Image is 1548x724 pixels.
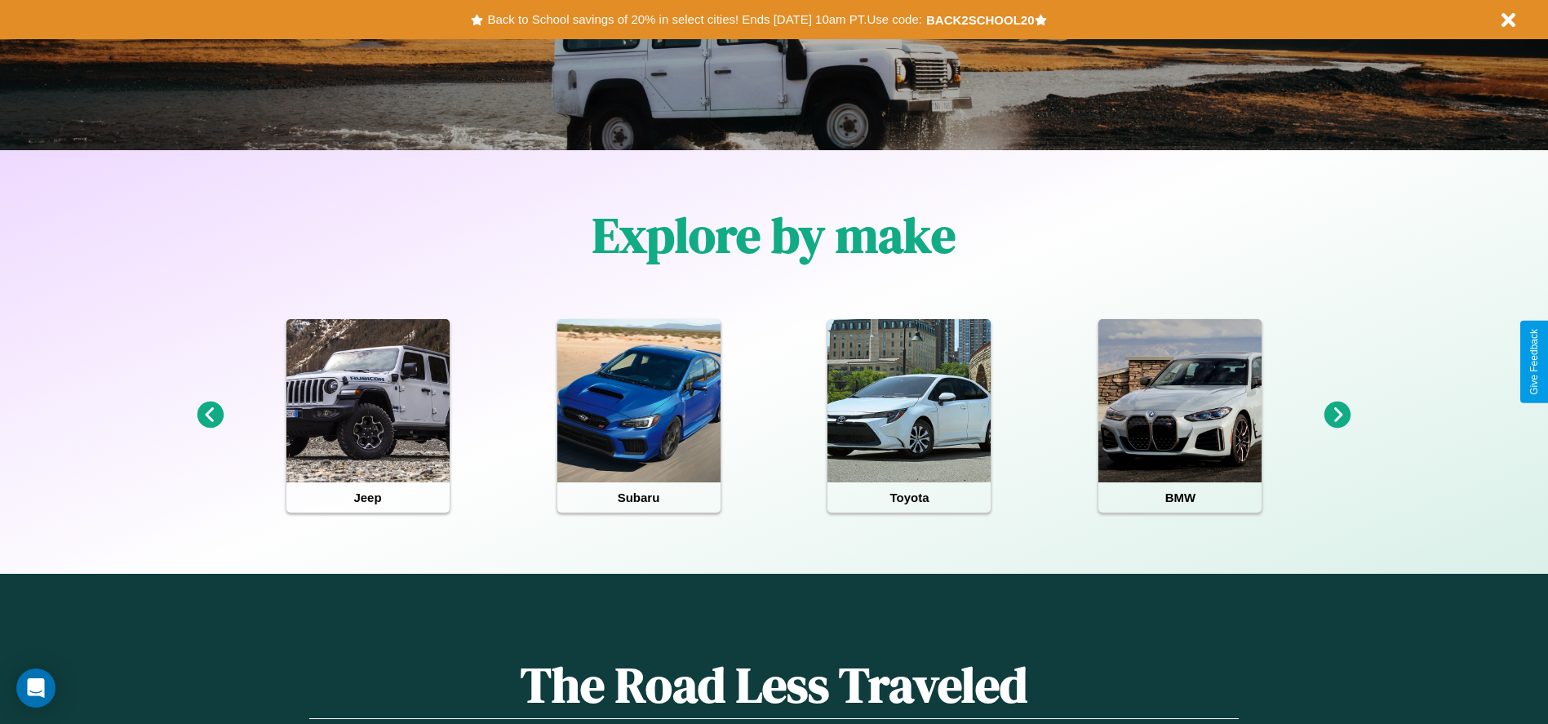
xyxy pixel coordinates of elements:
h4: Jeep [286,482,450,513]
div: Give Feedback [1528,329,1540,395]
div: Open Intercom Messenger [16,668,55,708]
h1: Explore by make [592,202,956,269]
h4: Subaru [557,482,721,513]
h4: BMW [1098,482,1262,513]
b: BACK2SCHOOL20 [926,13,1035,27]
h4: Toyota [827,482,991,513]
h1: The Road Less Traveled [309,651,1238,719]
button: Back to School savings of 20% in select cities! Ends [DATE] 10am PT.Use code: [483,8,925,31]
